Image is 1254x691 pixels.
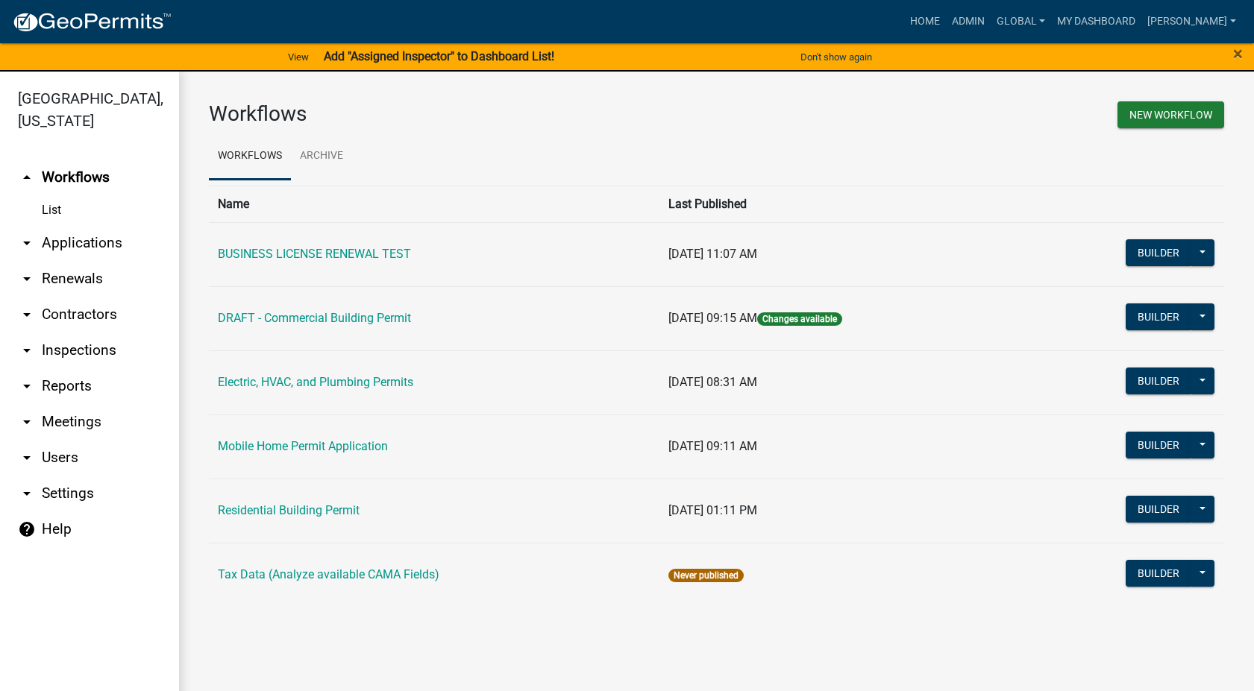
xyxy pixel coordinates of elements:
button: Builder [1126,303,1191,330]
a: DRAFT - Commercial Building Permit [218,311,411,325]
a: Mobile Home Permit Application [218,439,388,453]
a: Residential Building Permit [218,503,360,517]
a: My Dashboard [1051,7,1141,36]
span: Never published [668,569,744,582]
a: Archive [291,133,352,180]
i: arrow_drop_down [18,449,36,467]
span: [DATE] 09:11 AM [668,439,757,453]
i: arrow_drop_down [18,377,36,395]
a: Home [904,7,946,36]
i: arrow_drop_down [18,234,36,252]
button: Builder [1126,432,1191,458]
span: [DATE] 11:07 AM [668,247,757,261]
a: BUSINESS LICENSE RENEWAL TEST [218,247,411,261]
span: [DATE] 01:11 PM [668,503,757,517]
i: help [18,520,36,538]
span: × [1233,43,1243,64]
button: Builder [1126,239,1191,266]
span: [DATE] 08:31 AM [668,375,757,389]
span: [DATE] 09:15 AM [668,311,757,325]
a: Tax Data (Analyze available CAMA Fields) [218,567,439,581]
i: arrow_drop_down [18,341,36,359]
button: Builder [1126,496,1191,523]
button: Builder [1126,560,1191,587]
a: Global [991,7,1052,36]
button: New Workflow [1117,101,1224,128]
i: arrow_drop_down [18,306,36,324]
th: Last Published [659,186,1021,222]
i: arrow_drop_up [18,168,36,186]
th: Name [209,186,659,222]
i: arrow_drop_down [18,270,36,288]
i: arrow_drop_down [18,413,36,431]
a: [PERSON_NAME] [1141,7,1242,36]
h3: Workflows [209,101,706,127]
a: Workflows [209,133,291,180]
i: arrow_drop_down [18,485,36,502]
span: Changes available [757,312,842,326]
button: Close [1233,45,1243,63]
a: View [282,45,315,69]
a: Electric, HVAC, and Plumbing Permits [218,375,413,389]
strong: Add "Assigned Inspector" to Dashboard List! [324,49,554,63]
a: Admin [946,7,991,36]
button: Don't show again [794,45,878,69]
button: Builder [1126,367,1191,394]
